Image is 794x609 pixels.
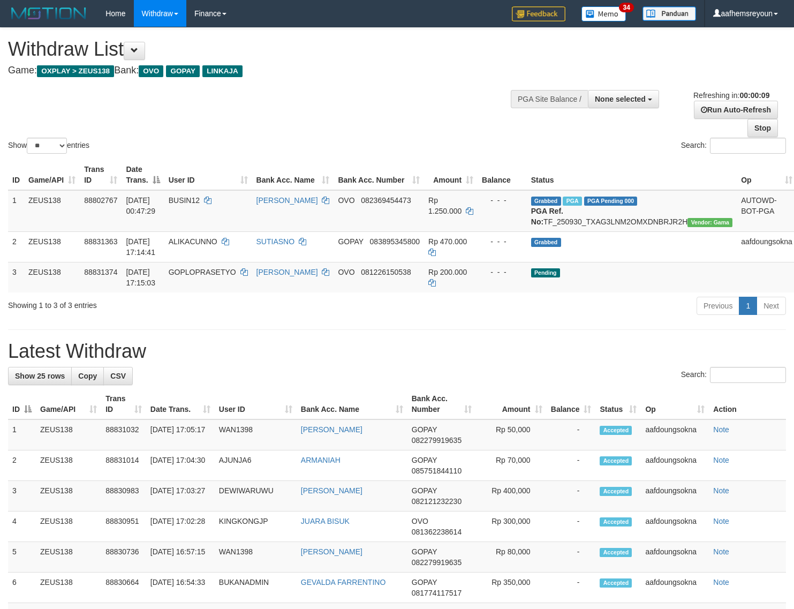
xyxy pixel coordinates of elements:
[563,197,581,206] span: Marked by aafsreyleap
[297,389,407,419] th: Bank Acc. Name: activate to sort column ascending
[476,512,547,542] td: Rp 300,000
[169,268,236,276] span: GOPLOPRASETYO
[36,573,101,603] td: ZEUS138
[527,160,737,190] th: Status
[8,262,24,292] td: 3
[412,578,437,587] span: GOPAY
[8,5,89,21] img: MOTION_logo.png
[619,3,633,12] span: 34
[476,573,547,603] td: Rp 350,000
[697,297,739,315] a: Previous
[8,190,24,232] td: 1
[370,237,420,246] span: Copy 083895345800 to clipboard
[215,389,297,419] th: User ID: activate to sort column ascending
[600,578,632,588] span: Accepted
[101,450,146,481] td: 88831014
[15,372,65,380] span: Show 25 rows
[169,237,217,246] span: ALIKACUNNO
[8,512,36,542] td: 4
[146,481,215,512] td: [DATE] 17:03:27
[202,65,243,77] span: LINKAJA
[338,196,354,205] span: OVO
[642,6,696,21] img: panduan.png
[215,542,297,573] td: WAN1398
[126,237,155,257] span: [DATE] 17:14:41
[256,196,318,205] a: [PERSON_NAME]
[8,138,89,154] label: Show entries
[338,268,354,276] span: OVO
[412,456,437,464] span: GOPAY
[547,389,596,419] th: Balance: activate to sort column ascending
[476,542,547,573] td: Rp 80,000
[476,419,547,450] td: Rp 50,000
[710,138,786,154] input: Search:
[84,237,117,246] span: 88831363
[547,419,596,450] td: -
[595,389,641,419] th: Status: activate to sort column ascending
[84,268,117,276] span: 88831374
[412,517,428,525] span: OVO
[595,95,646,103] span: None selected
[256,237,295,246] a: SUTIASNO
[215,450,297,481] td: AJUNJA6
[412,547,437,556] span: GOPAY
[78,372,97,380] span: Copy
[37,65,114,77] span: OXPLAY > ZEUS138
[547,450,596,481] td: -
[8,573,36,603] td: 6
[8,419,36,450] td: 1
[215,419,297,450] td: WAN1398
[600,548,632,557] span: Accepted
[361,268,411,276] span: Copy 081226150538 to clipboard
[713,486,729,495] a: Note
[24,231,80,262] td: ZEUS138
[547,542,596,573] td: -
[428,196,462,215] span: Rp 1.250.000
[531,238,561,247] span: Grabbed
[215,481,297,512] td: DEWIWARUWU
[301,517,350,525] a: JUARA BISUK
[412,528,462,536] span: Copy 081362238614 to clipboard
[101,481,146,512] td: 88830983
[713,578,729,587] a: Note
[146,573,215,603] td: [DATE] 16:54:33
[641,481,709,512] td: aafdoungsokna
[24,160,80,190] th: Game/API: activate to sort column ascending
[27,138,67,154] select: Showentries
[757,297,786,315] a: Next
[641,450,709,481] td: aafdoungsokna
[482,195,523,206] div: - - -
[693,91,769,100] span: Refreshing in:
[301,547,362,556] a: [PERSON_NAME]
[694,101,778,119] a: Run Auto-Refresh
[588,90,659,108] button: None selected
[169,196,200,205] span: BUSIN12
[71,367,104,385] a: Copy
[581,6,626,21] img: Button%20Memo.svg
[412,425,437,434] span: GOPAY
[547,481,596,512] td: -
[146,389,215,419] th: Date Trans.: activate to sort column ascending
[361,196,411,205] span: Copy 082369454473 to clipboard
[8,341,786,362] h1: Latest Withdraw
[8,65,519,76] h4: Game: Bank:
[126,268,155,287] span: [DATE] 17:15:03
[641,512,709,542] td: aafdoungsokna
[164,160,252,190] th: User ID: activate to sort column ascending
[8,367,72,385] a: Show 25 rows
[412,589,462,597] span: Copy 081774117517 to clipboard
[531,207,563,226] b: PGA Ref. No:
[215,573,297,603] td: BUKANADMIN
[36,512,101,542] td: ZEUS138
[739,91,769,100] strong: 00:00:09
[531,197,561,206] span: Grabbed
[101,419,146,450] td: 88831032
[8,231,24,262] td: 2
[600,487,632,496] span: Accepted
[428,237,467,246] span: Rp 470.000
[478,160,527,190] th: Balance
[412,467,462,475] span: Copy 085751844110 to clipboard
[584,197,638,206] span: PGA Pending
[301,456,341,464] a: ARMANIAH
[412,497,462,506] span: Copy 082121232230 to clipboard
